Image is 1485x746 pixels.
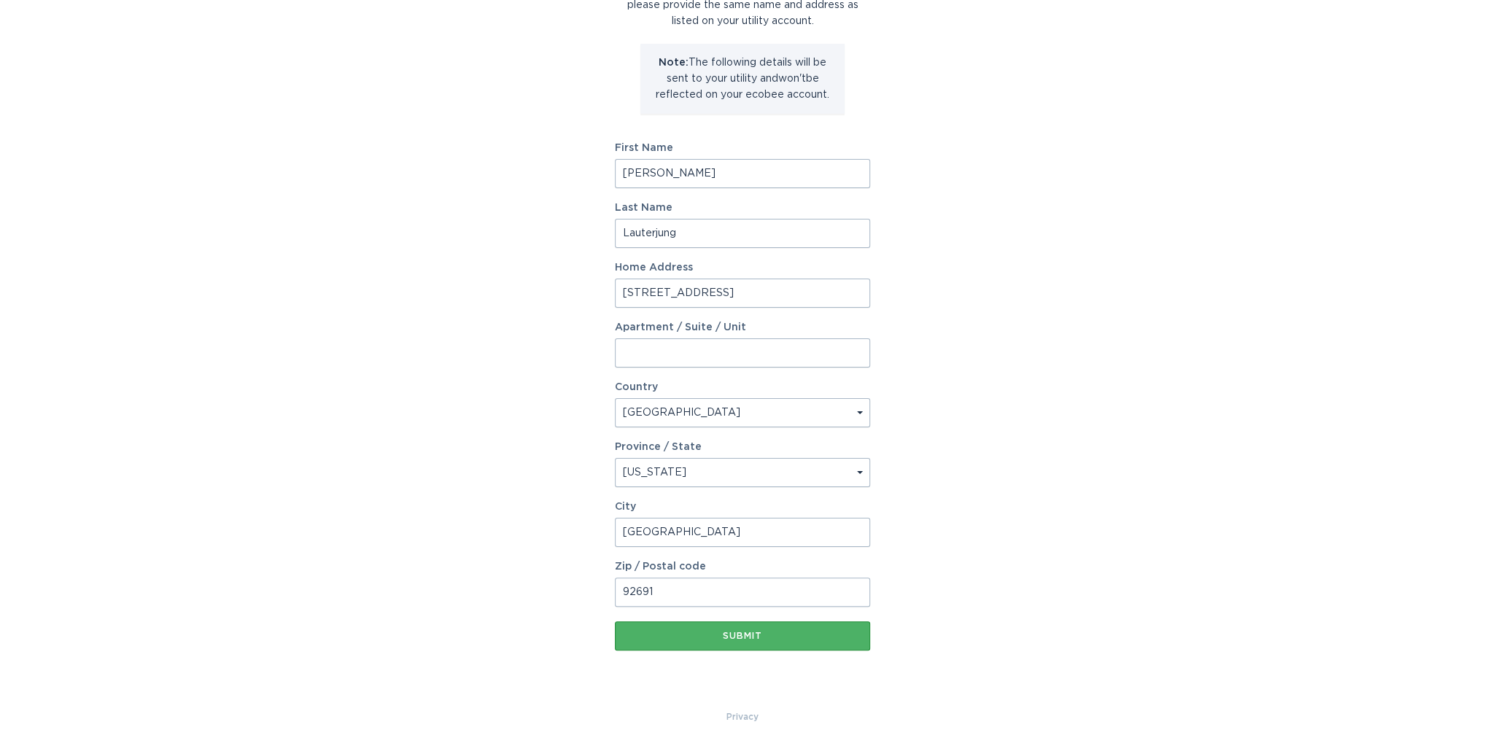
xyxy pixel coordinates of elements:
label: Province / State [615,442,702,452]
label: Last Name [615,203,870,213]
p: The following details will be sent to your utility and won't be reflected on your ecobee account. [651,55,834,103]
label: Country [615,382,658,392]
a: Privacy Policy & Terms of Use [726,709,759,725]
label: City [615,502,870,512]
strong: Note: [659,58,689,68]
label: Home Address [615,263,870,273]
button: Submit [615,621,870,650]
label: First Name [615,143,870,153]
label: Zip / Postal code [615,562,870,572]
div: Submit [622,632,863,640]
label: Apartment / Suite / Unit [615,322,870,333]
